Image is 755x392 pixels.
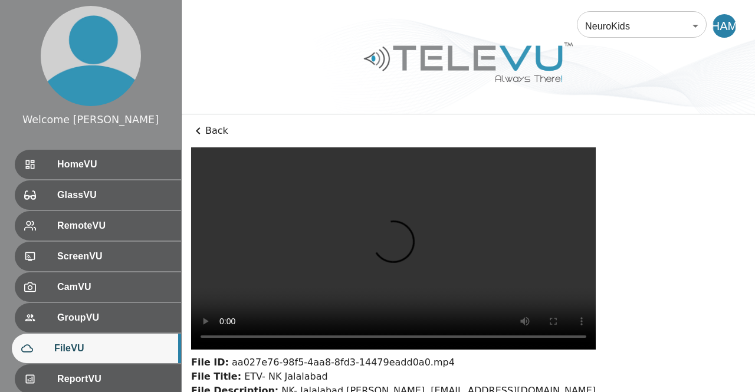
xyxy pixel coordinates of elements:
[57,311,172,325] span: GroupVU
[57,157,172,172] span: HomeVU
[57,219,172,233] span: RemoteVU
[15,303,181,332] div: GroupVU
[15,242,181,271] div: ScreenVU
[191,124,746,138] p: Back
[15,150,181,179] div: HomeVU
[15,272,181,302] div: CamVU
[57,188,172,202] span: GlassVU
[191,355,596,370] div: aa027e76-98f5-4aa8-8fd3-14479eadd0a0.mp4
[362,38,575,87] img: Logo
[15,180,181,210] div: GlassVU
[57,249,172,263] span: ScreenVU
[577,9,707,42] div: NeuroKids
[54,341,172,355] span: FileVU
[15,211,181,241] div: RemoteVU
[57,280,172,294] span: CamVU
[191,371,241,382] strong: File Title:
[191,370,596,384] div: ETV- NK Jalalabad
[12,334,181,363] div: FileVU
[22,112,159,127] div: Welcome [PERSON_NAME]
[713,14,736,38] div: HAM
[191,357,229,368] strong: File ID:
[41,6,141,106] img: profile.png
[57,372,172,386] span: ReportVU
